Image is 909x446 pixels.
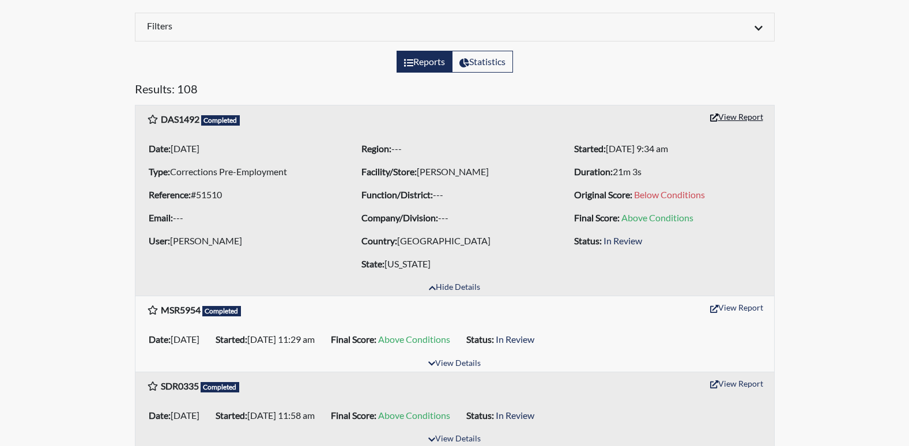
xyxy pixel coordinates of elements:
button: Hide Details [424,280,485,296]
b: Final Score: [574,212,620,223]
h5: Results: 108 [135,82,775,100]
b: Started: [216,410,247,421]
b: Reference: [149,189,191,200]
b: Started: [216,334,247,345]
b: Region: [361,143,391,154]
b: Status: [574,235,602,246]
b: User: [149,235,170,246]
b: Company/Division: [361,212,438,223]
li: [US_STATE] [357,255,552,273]
span: Completed [202,306,242,316]
b: Duration: [574,166,613,177]
span: In Review [496,410,534,421]
span: In Review [604,235,642,246]
button: View Details [423,356,486,372]
li: [DATE] [144,406,211,425]
b: Country: [361,235,397,246]
span: In Review [496,334,534,345]
label: View the list of reports [397,51,452,73]
li: [DATE] 9:34 am [569,139,765,158]
li: [DATE] [144,139,340,158]
li: [PERSON_NAME] [144,232,340,250]
b: Status: [466,410,494,421]
h6: Filters [147,20,446,31]
b: MSR5954 [161,304,201,315]
button: View Report [705,298,768,316]
div: Click to expand/collapse filters [138,20,771,34]
li: --- [144,209,340,227]
b: Type: [149,166,170,177]
li: [DATE] 11:58 am [211,406,326,425]
b: Date: [149,334,171,345]
button: View Report [705,375,768,392]
span: Above Conditions [378,410,450,421]
li: Corrections Pre-Employment [144,162,340,181]
li: --- [357,139,552,158]
b: State: [361,258,384,269]
b: SDR0335 [161,380,199,391]
li: [PERSON_NAME] [357,162,552,181]
li: [DATE] [144,330,211,349]
li: #51510 [144,186,340,204]
b: Function/District: [361,189,433,200]
span: Below Conditions [634,189,705,200]
b: Original Score: [574,189,632,200]
li: [DATE] 11:29 am [211,330,326,349]
li: [GEOGRAPHIC_DATA] [357,232,552,250]
b: Final Score: [331,334,376,345]
b: Status: [466,334,494,345]
b: Facility/Store: [361,166,417,177]
b: DAS1492 [161,114,199,124]
li: --- [357,186,552,204]
li: 21m 3s [569,162,765,181]
span: Above Conditions [621,212,693,223]
span: Above Conditions [378,334,450,345]
button: View Report [705,108,768,126]
b: Started: [574,143,606,154]
label: View statistics about completed interviews [452,51,513,73]
b: Date: [149,410,171,421]
b: Email: [149,212,173,223]
b: Date: [149,143,171,154]
li: --- [357,209,552,227]
span: Completed [201,115,240,126]
b: Final Score: [331,410,376,421]
span: Completed [201,382,240,392]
